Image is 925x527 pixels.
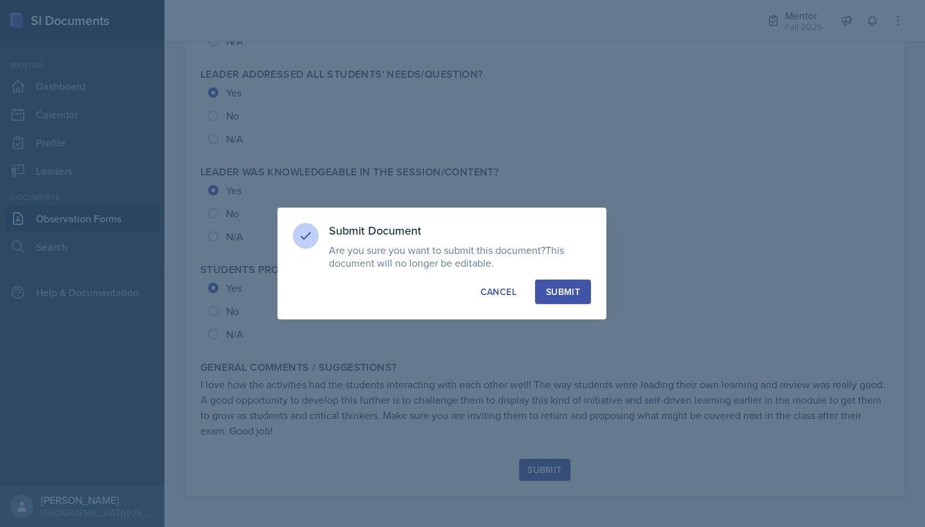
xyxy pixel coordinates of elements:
span: This document will no longer be editable. [329,243,564,270]
p: Are you sure you want to submit this document? [329,244,591,269]
button: Cancel [470,280,527,304]
h3: Submit Document [329,223,591,238]
div: Submit [546,285,580,298]
button: Submit [535,280,591,304]
div: Cancel [480,285,516,298]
